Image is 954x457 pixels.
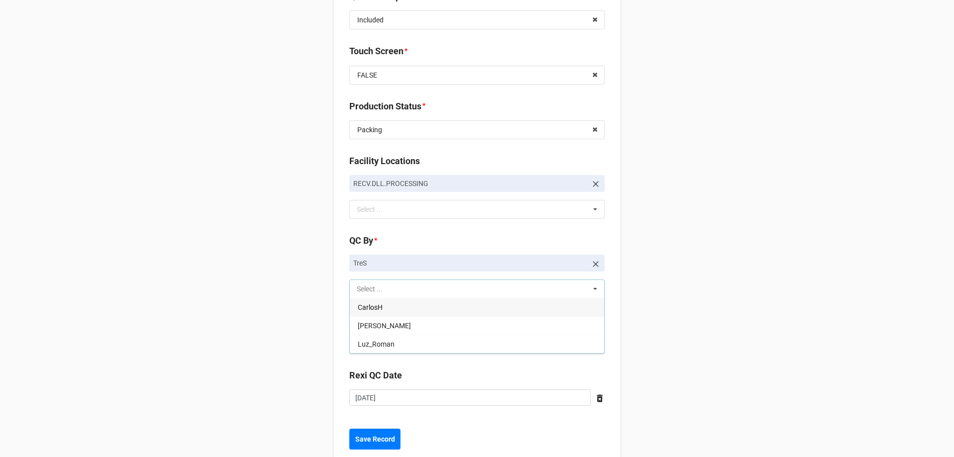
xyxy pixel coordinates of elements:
span: Luz_Roman [358,340,395,348]
p: RECV.DLL.PROCESSING [353,179,587,188]
label: Production Status [349,99,421,113]
label: Touch Screen [349,44,403,58]
label: Facility Locations [349,154,420,168]
div: FALSE [357,72,377,79]
label: Rexi QC Date [349,368,402,382]
div: Packing [357,126,382,133]
label: QC By [349,234,373,248]
b: Save Record [355,434,395,445]
span: [PERSON_NAME] [358,322,411,330]
button: Save Record [349,429,400,450]
div: Select ... [354,203,397,215]
input: Date [349,389,591,406]
span: CarlosH [358,303,383,311]
div: Included [357,16,384,23]
p: TreS [353,258,587,268]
